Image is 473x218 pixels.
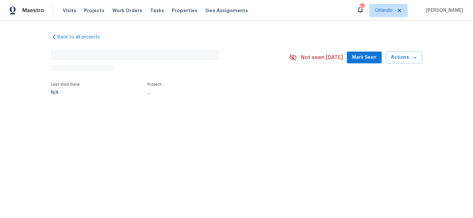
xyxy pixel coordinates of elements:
[22,7,44,14] span: Maestro
[205,7,248,14] span: Geo Assignments
[301,54,343,61] span: Not seen [DATE]
[147,82,162,86] span: Project
[360,4,364,11] div: 55
[347,52,382,64] button: Mark Seen
[51,90,80,95] div: N/A
[352,54,376,62] span: Mark Seen
[375,7,393,14] span: Orlando
[147,90,274,95] div: ...
[150,8,164,13] span: Tasks
[423,7,463,14] span: [PERSON_NAME]
[51,34,114,40] a: Back to all projects
[112,7,142,14] span: Work Orders
[386,52,422,64] button: Actions
[391,54,417,62] span: Actions
[63,7,76,14] span: Visits
[51,82,80,86] span: Last Visit Date
[84,7,104,14] span: Projects
[172,7,197,14] span: Properties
